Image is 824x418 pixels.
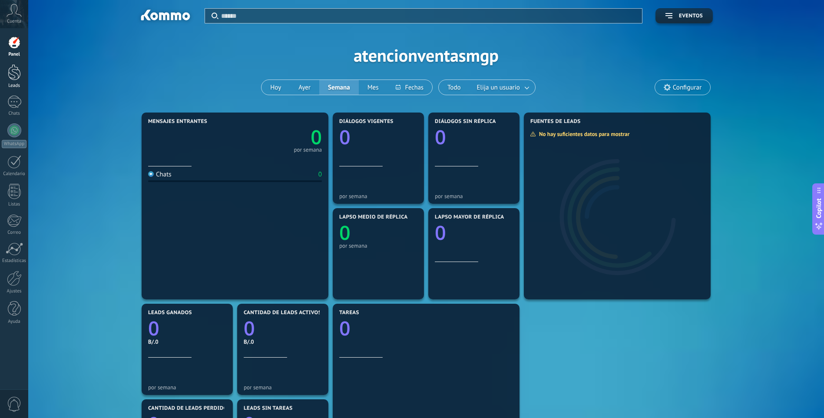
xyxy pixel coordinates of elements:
span: Leads sin tareas [244,405,292,411]
div: Ajustes [2,289,27,294]
span: Lapso mayor de réplica [435,214,504,220]
text: 0 [339,124,351,150]
text: 0 [339,315,351,342]
div: Estadísticas [2,258,27,264]
div: por semana [294,148,322,152]
span: Fuentes de leads [530,119,581,125]
button: Elija un usuario [470,80,535,95]
button: Fechas [387,80,432,95]
span: Diálogos sin réplica [435,119,496,125]
button: Hoy [261,80,290,95]
div: por semana [339,242,417,249]
div: Leads [2,83,27,89]
text: 0 [311,124,322,150]
span: Mensajes entrantes [148,119,207,125]
button: Eventos [655,8,713,23]
div: Correo [2,230,27,236]
div: Panel [2,52,27,57]
span: Lapso medio de réplica [339,214,408,220]
div: No hay suficientes datos para mostrar [530,130,635,138]
a: 0 [235,124,322,150]
a: 0 [339,315,513,342]
span: Copilot [814,199,823,219]
text: 0 [435,219,446,246]
button: Mes [359,80,387,95]
div: WhatsApp [2,140,26,148]
div: por semana [339,193,417,199]
span: Configurar [673,84,702,91]
button: Todo [439,80,470,95]
text: 0 [244,315,255,342]
div: B/.0 [244,338,322,345]
span: Cantidad de leads perdidos [148,405,231,411]
div: por semana [435,193,513,199]
div: Chats [148,170,172,179]
div: por semana [148,384,226,391]
div: Calendario [2,171,27,177]
text: 0 [339,219,351,246]
div: por semana [244,384,322,391]
div: B/.0 [148,338,226,345]
span: Elija un usuario [475,82,522,93]
div: 0 [318,170,322,179]
div: Listas [2,202,27,207]
text: 0 [148,315,159,342]
span: Cantidad de leads activos [244,310,321,316]
span: Eventos [679,13,703,19]
img: Chats [148,171,154,177]
span: Diálogos vigentes [339,119,394,125]
div: Chats [2,111,27,116]
a: 0 [244,315,322,342]
button: Ayer [290,80,319,95]
span: Leads ganados [148,310,192,316]
text: 0 [435,124,446,150]
button: Semana [319,80,359,95]
span: Tareas [339,310,359,316]
span: Cuenta [7,19,21,24]
a: 0 [148,315,226,342]
div: Ayuda [2,319,27,325]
